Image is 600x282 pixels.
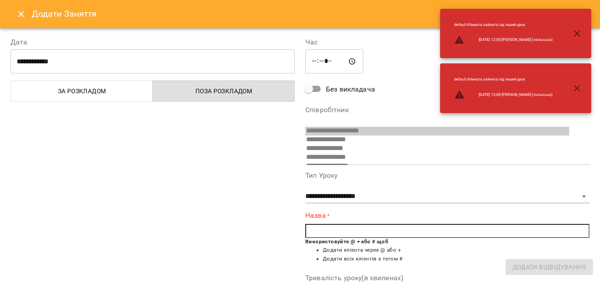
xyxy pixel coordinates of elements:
li: [DATE] 12:00 [PERSON_NAME] (польська) [447,86,560,103]
li: [DATE] 12:00 [PERSON_NAME] (польська) [447,31,560,49]
li: Додати клієнта через @ або + [323,246,589,255]
label: Тип Уроку [305,172,589,179]
label: Назва [305,210,589,220]
label: Співробітник [305,106,589,114]
label: Час [305,39,589,46]
li: default : Кімната зайнята під інший урок [447,73,560,86]
li: Додати всіх клієнтів з тегом # [323,255,589,264]
span: Без викладача [326,84,375,95]
button: Close [11,4,32,25]
span: За розкладом [16,86,148,96]
button: Поза розкладом [152,81,295,102]
li: default : Кімната зайнята під інший урок [447,18,560,31]
label: Дата [11,39,295,46]
h6: Додати Заняття [32,7,589,21]
span: Поза розкладом [158,86,289,96]
button: За розкладом [11,81,153,102]
label: Тривалість уроку(в хвилинах) [305,275,589,282]
b: Використовуйте @ + або # щоб [305,238,388,245]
